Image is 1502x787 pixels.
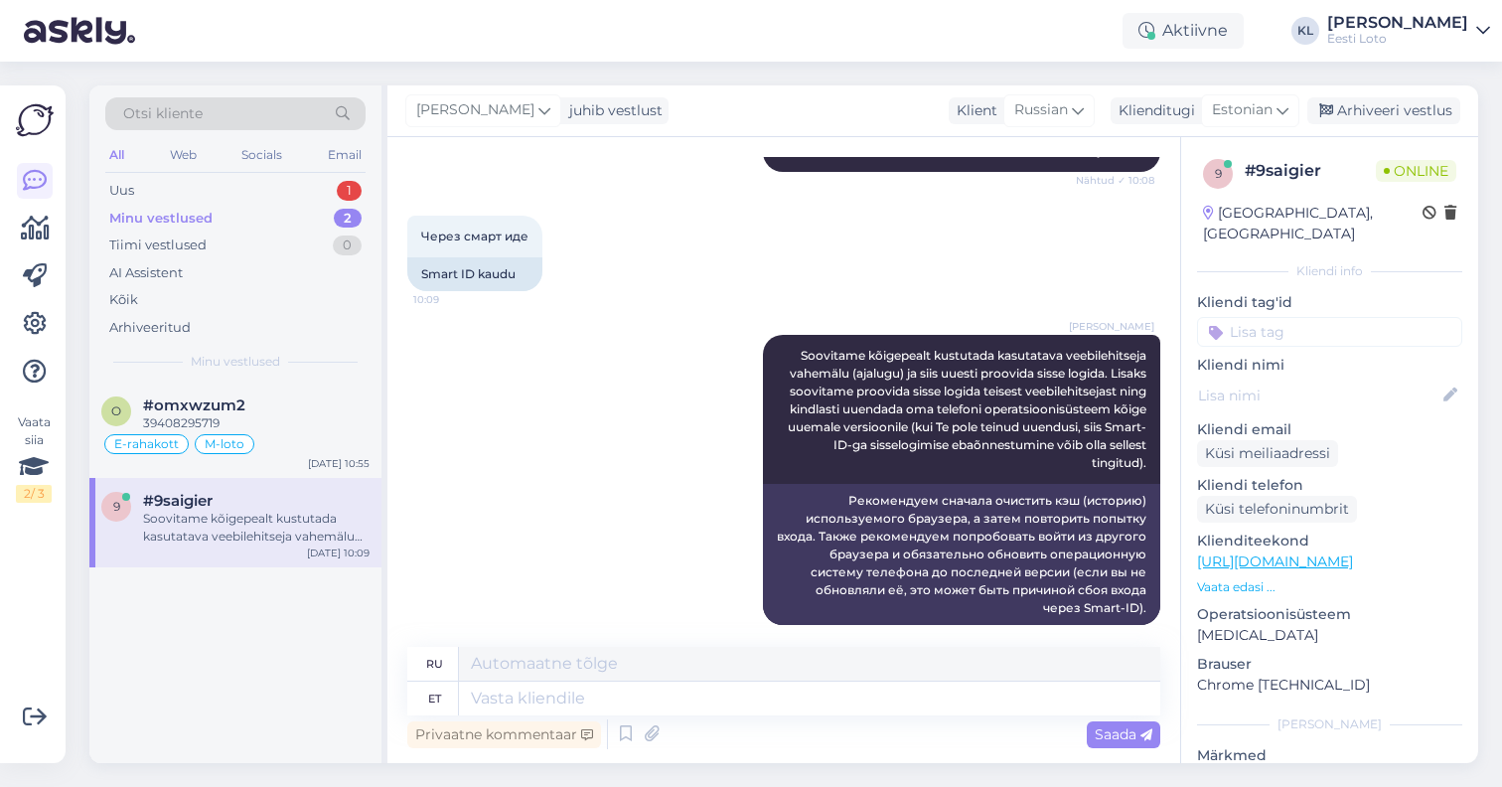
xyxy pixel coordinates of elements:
div: 39408295719 [143,414,370,432]
div: Vaata siia [16,413,52,503]
div: et [428,682,441,715]
div: # 9saigier [1245,159,1376,183]
img: Askly Logo [16,101,54,139]
div: KL [1291,17,1319,45]
span: Minu vestlused [191,353,280,371]
div: Aktiivne [1123,13,1244,49]
span: 11:52 [1080,626,1154,641]
span: Otsi kliente [123,103,203,124]
span: [PERSON_NAME] [416,99,534,121]
span: 9 [1215,166,1222,181]
div: Klient [949,100,997,121]
div: Uus [109,181,134,201]
p: Kliendi email [1197,419,1462,440]
div: Küsi telefoninumbrit [1197,496,1357,523]
div: Küsi meiliaadressi [1197,440,1338,467]
div: Arhiveeritud [109,318,191,338]
p: Brauser [1197,654,1462,675]
div: [PERSON_NAME] [1327,15,1468,31]
div: [GEOGRAPHIC_DATA], [GEOGRAPHIC_DATA] [1203,203,1423,244]
span: M-loto [205,438,244,450]
div: All [105,142,128,168]
div: Eesti Loto [1327,31,1468,47]
span: 10:09 [413,292,488,307]
div: ru [426,647,443,681]
p: Operatsioonisüsteem [1197,604,1462,625]
div: Soovitame kõigepealt kustutada kasutatava veebilehitseja vahemälu (ajalugu) ja siis uuesti proovi... [143,510,370,546]
div: Kõik [109,290,138,310]
span: o [111,403,121,418]
div: Web [166,142,201,168]
div: 0 [333,236,362,255]
span: Soovitame kõigepealt kustutada kasutatava veebilehitseja vahemälu (ajalugu) ja siis uuesti proovi... [788,348,1149,470]
span: Через смарт иде [421,229,528,243]
div: Minu vestlused [109,209,213,229]
div: Рекомендуем сначала очистить кэш (историю) используемого браузера, а затем повторить попытку вход... [763,484,1160,625]
div: juhib vestlust [561,100,663,121]
p: Märkmed [1197,745,1462,766]
div: Tiimi vestlused [109,236,207,255]
div: [PERSON_NAME] [1197,715,1462,733]
span: [PERSON_NAME] [1069,319,1154,334]
span: Online [1376,160,1456,182]
div: 1 [337,181,362,201]
span: Russian [1014,99,1068,121]
a: [URL][DOMAIN_NAME] [1197,552,1353,570]
div: Socials [237,142,286,168]
span: #omxwzum2 [143,396,245,414]
a: [PERSON_NAME]Eesti Loto [1327,15,1490,47]
p: Kliendi telefon [1197,475,1462,496]
div: Privaatne kommentaar [407,721,601,748]
div: [DATE] 10:55 [308,456,370,471]
div: [DATE] 10:09 [307,546,370,560]
p: [MEDICAL_DATA] [1197,625,1462,646]
div: Smart ID kaudu [407,257,542,291]
div: AI Assistent [109,263,183,283]
p: Kliendi tag'id [1197,292,1462,313]
div: Klienditugi [1111,100,1195,121]
div: Email [324,142,366,168]
span: E-rahakott [114,438,179,450]
p: Chrome [TECHNICAL_ID] [1197,675,1462,696]
span: #9saigier [143,492,213,510]
input: Lisa tag [1197,317,1462,347]
span: Saada [1095,725,1152,743]
div: Arhiveeri vestlus [1307,97,1460,124]
p: Kliendi nimi [1197,355,1462,376]
p: Vaata edasi ... [1197,578,1462,596]
span: 9 [113,499,120,514]
span: Estonian [1212,99,1273,121]
div: 2 [334,209,362,229]
div: 2 / 3 [16,485,52,503]
span: Nähtud ✓ 10:08 [1076,173,1154,188]
p: Klienditeekond [1197,531,1462,551]
input: Lisa nimi [1198,385,1439,406]
div: Kliendi info [1197,262,1462,280]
